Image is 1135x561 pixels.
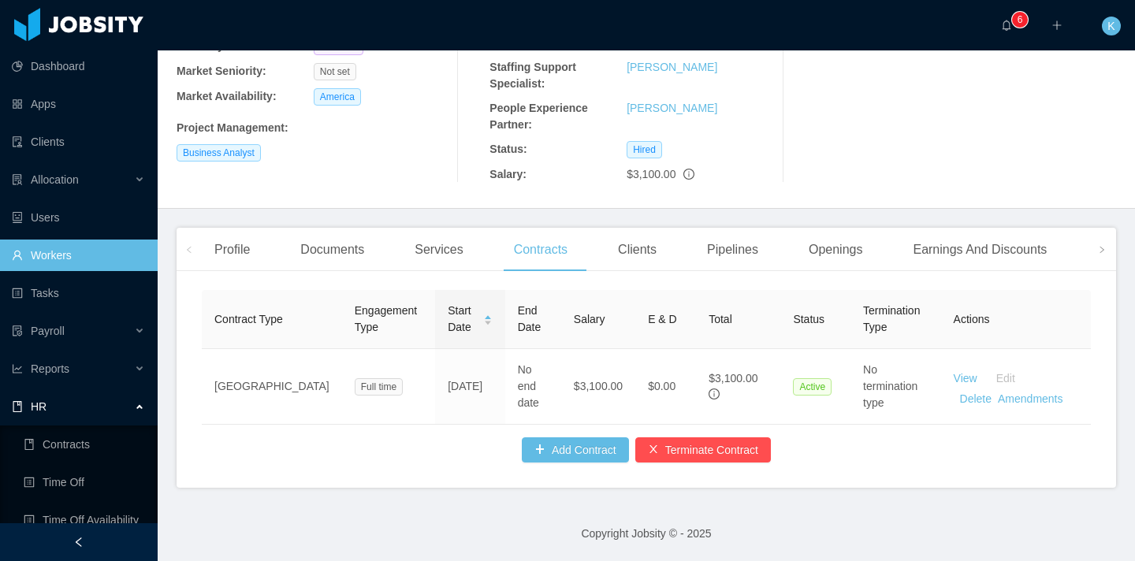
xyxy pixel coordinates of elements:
[12,325,23,336] i: icon: file-protect
[863,304,920,333] span: Termination Type
[1018,12,1023,28] p: 6
[900,228,1059,272] div: Earnings And Discounts
[793,313,824,325] span: Status
[648,380,675,392] span: $0.00
[177,90,277,102] b: Market Availability:
[12,202,145,233] a: icon: robotUsers
[448,303,476,336] span: Start Date
[709,388,720,399] span: info-circle
[489,61,576,90] b: Staffing Support Specialist:
[12,126,145,158] a: icon: auditClients
[202,228,262,272] div: Profile
[402,228,475,272] div: Services
[24,504,145,536] a: icon: profileTime Off Availability
[177,65,266,77] b: Market Seniority:
[24,466,145,498] a: icon: profileTime Off
[12,174,23,185] i: icon: solution
[1107,17,1115,35] span: K
[435,349,504,425] td: [DATE]
[796,228,876,272] div: Openings
[288,228,377,272] div: Documents
[501,228,580,272] div: Contracts
[1012,12,1028,28] sup: 6
[977,366,1028,391] button: Edit
[12,277,145,309] a: icon: profileTasks
[314,63,356,80] span: Not set
[998,392,1062,405] a: Amendments
[314,88,361,106] span: America
[31,362,69,375] span: Reports
[960,392,992,405] a: Delete
[158,507,1135,561] footer: Copyright Jobsity © - 2025
[605,228,669,272] div: Clients
[627,141,662,158] span: Hired
[1051,20,1062,31] i: icon: plus
[518,304,541,333] span: End Date
[31,325,65,337] span: Payroll
[648,313,677,325] span: E & D
[24,429,145,460] a: icon: bookContracts
[483,313,493,324] div: Sort
[12,363,23,374] i: icon: line-chart
[1001,20,1012,31] i: icon: bell
[202,349,342,425] td: [GEOGRAPHIC_DATA]
[954,313,990,325] span: Actions
[31,173,79,186] span: Allocation
[635,437,771,463] button: icon: closeTerminate Contract
[177,39,228,52] b: Seniority:
[627,61,717,73] a: [PERSON_NAME]
[12,88,145,120] a: icon: appstoreApps
[355,378,403,396] span: Full time
[709,372,757,385] span: $3,100.00
[489,168,527,180] b: Salary:
[214,313,283,325] span: Contract Type
[177,144,261,162] span: Business Analyst
[483,319,492,324] i: icon: caret-down
[185,246,193,254] i: icon: left
[12,401,23,412] i: icon: book
[31,400,47,413] span: HR
[574,380,623,392] span: $3,100.00
[850,349,941,425] td: No termination type
[522,437,629,463] button: icon: plusAdd Contract
[694,228,771,272] div: Pipelines
[489,143,527,155] b: Status:
[505,349,561,425] td: No end date
[1098,246,1106,254] i: icon: right
[574,313,605,325] span: Salary
[12,240,145,271] a: icon: userWorkers
[483,313,492,318] i: icon: caret-up
[954,372,977,385] a: View
[355,304,417,333] span: Engagement Type
[12,50,145,82] a: icon: pie-chartDashboard
[627,168,675,180] span: $3,100.00
[177,121,288,134] b: Project Management :
[683,169,694,180] span: info-circle
[709,313,732,325] span: Total
[793,378,832,396] span: Active
[627,102,717,114] a: [PERSON_NAME]
[489,102,588,131] b: People Experience Partner:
